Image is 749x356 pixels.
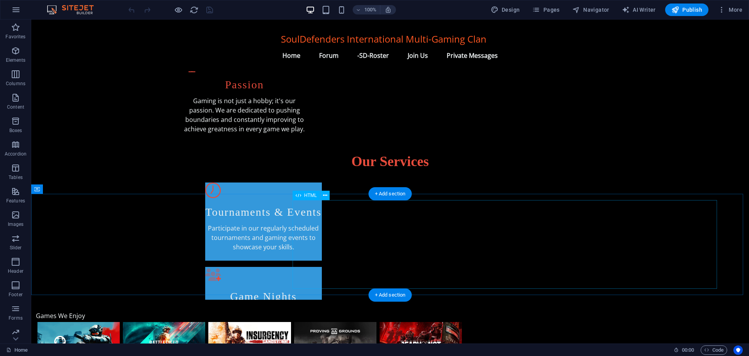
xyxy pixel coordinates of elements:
p: Slider [10,245,22,251]
p: Boxes [9,127,22,134]
button: Navigator [569,4,612,16]
p: Columns [6,81,25,87]
button: Click here to leave preview mode and continue editing [174,5,183,14]
p: Header [8,268,23,274]
span: Pages [532,6,559,14]
p: Accordion [5,151,27,157]
span: Publish [671,6,702,14]
button: Design [488,4,523,16]
p: Tables [9,174,23,181]
h6: Session time [674,345,694,355]
button: 100% [353,5,380,14]
span: Design [491,6,520,14]
div: + Add section [369,187,412,200]
p: Images [8,221,24,227]
span: HTML [304,193,317,198]
p: Forms [9,315,23,321]
button: reload [189,5,199,14]
p: Footer [9,292,23,298]
img: Editor Logo [45,5,103,14]
i: On resize automatically adjust zoom level to fit chosen device. [385,6,392,13]
span: 00 00 [682,345,694,355]
button: More [715,4,745,16]
div: Design (Ctrl+Alt+Y) [488,4,523,16]
button: Usercentrics [733,345,743,355]
button: Pages [529,4,563,16]
span: Navigator [572,6,609,14]
a: Click to cancel selection. Double-click to open Pages [6,345,28,355]
p: Features [6,198,25,204]
p: Elements [6,57,26,63]
span: Code [704,345,724,355]
p: Favorites [5,34,25,40]
button: Publish [665,4,708,16]
span: AI Writer [622,6,656,14]
span: : [687,347,689,353]
button: AI Writer [619,4,659,16]
p: Content [7,104,24,110]
h6: 100% [364,5,377,14]
i: Reload page [190,5,199,14]
span: More [718,6,742,14]
button: Code [701,345,727,355]
div: + Add section [369,288,412,302]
